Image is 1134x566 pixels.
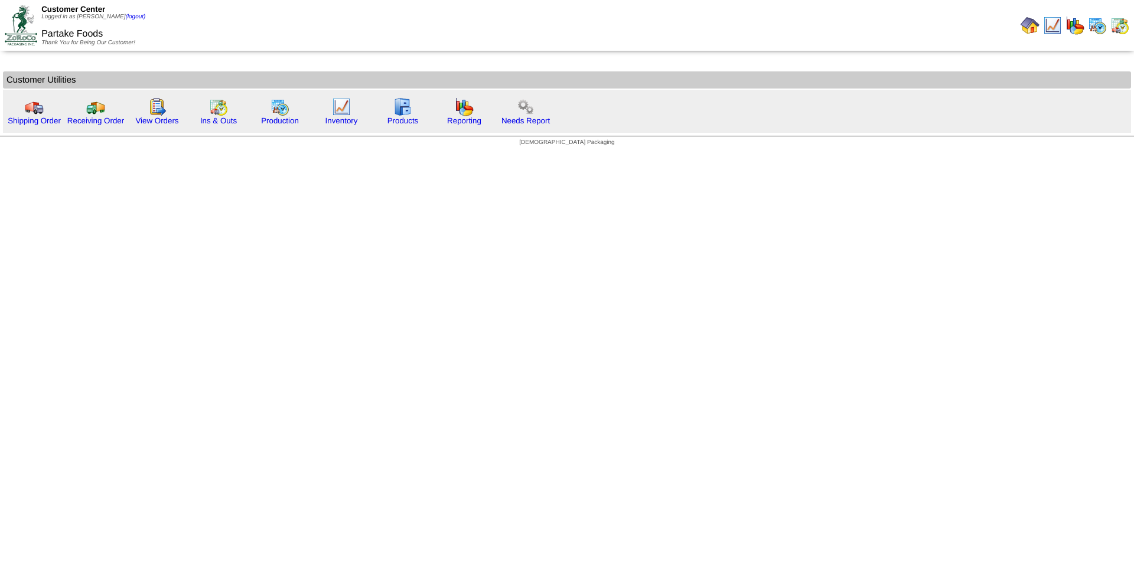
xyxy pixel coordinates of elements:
span: Thank You for Being Our Customer! [41,40,135,46]
img: truck.gif [25,97,44,116]
img: calendarprod.gif [1088,16,1107,35]
img: home.gif [1021,16,1039,35]
a: Needs Report [501,116,550,125]
img: ZoRoCo_Logo(Green%26Foil)%20jpg.webp [5,5,37,45]
td: Customer Utilities [3,71,1131,89]
img: calendarinout.gif [1110,16,1129,35]
span: Partake Foods [41,29,103,39]
span: [DEMOGRAPHIC_DATA] Packaging [519,139,614,146]
img: calendarinout.gif [209,97,228,116]
a: Products [387,116,419,125]
img: workorder.gif [148,97,167,116]
img: line_graph.gif [332,97,351,116]
a: Receiving Order [67,116,124,125]
img: graph.gif [455,97,474,116]
a: Ins & Outs [200,116,237,125]
a: Shipping Order [8,116,61,125]
a: Inventory [325,116,358,125]
span: Customer Center [41,5,105,14]
img: truck2.gif [86,97,105,116]
img: workflow.png [516,97,535,116]
img: cabinet.gif [393,97,412,116]
img: calendarprod.gif [271,97,289,116]
img: graph.gif [1065,16,1084,35]
a: (logout) [125,14,145,20]
a: Production [261,116,299,125]
a: View Orders [135,116,178,125]
span: Logged in as [PERSON_NAME] [41,14,145,20]
a: Reporting [447,116,481,125]
img: line_graph.gif [1043,16,1062,35]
